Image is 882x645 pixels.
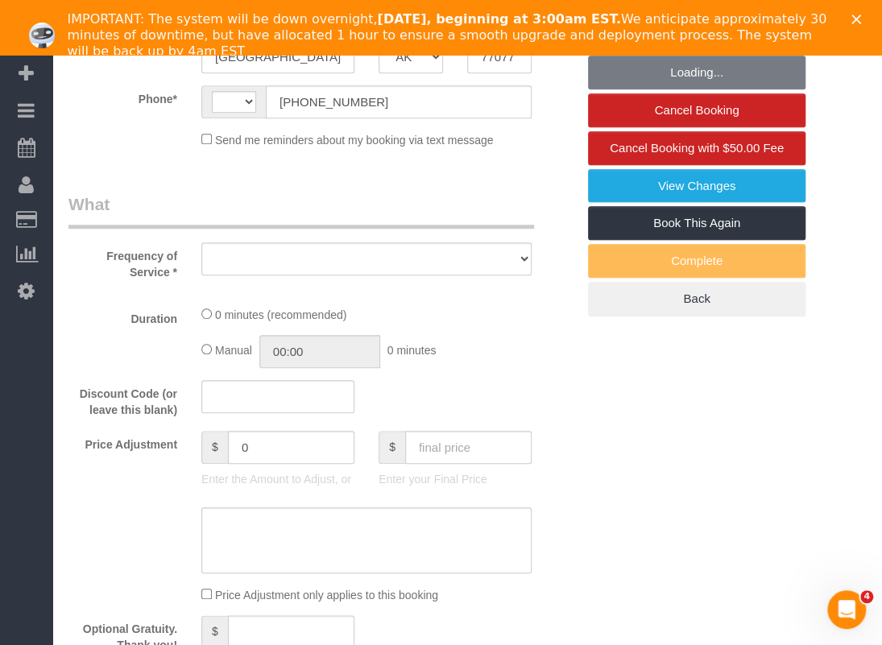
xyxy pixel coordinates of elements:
legend: What [68,192,534,229]
span: $ [201,431,228,464]
img: Profile image for Ellie [29,23,55,48]
a: Cancel Booking with $50.00 Fee [588,131,805,165]
label: Frequency of Service * [56,242,189,280]
span: $ [379,431,405,464]
span: Send me reminders about my booking via text message [215,134,494,147]
label: Duration [56,305,189,327]
p: Enter your Final Price [379,471,532,487]
span: Cancel Booking with $50.00 Fee [610,141,784,155]
input: Phone* [266,85,532,118]
span: 4 [860,590,873,603]
a: Cancel Booking [588,93,805,127]
iframe: Intercom live chat [827,590,866,629]
span: 0 minutes (recommended) [215,308,346,321]
span: Price Adjustment only applies to this booking [215,589,438,602]
b: [DATE], beginning at 3:00am EST. [377,11,620,27]
div: IMPORTANT: The system will be down overnight, We anticipate approximately 30 minutes of downtime,... [68,11,828,60]
input: City* [201,40,354,73]
label: Price Adjustment [56,431,189,453]
p: Enter the Amount to Adjust, or [201,471,354,487]
a: View Changes [588,169,805,203]
label: Discount Code (or leave this blank) [56,380,189,418]
label: Phone* [56,85,189,107]
a: Back [588,282,805,316]
a: Book This Again [588,206,805,240]
span: 0 minutes [387,344,437,357]
input: Zip Code* [467,40,532,73]
span: Manual [215,344,252,357]
div: Close [851,14,868,24]
input: final price [405,431,532,464]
